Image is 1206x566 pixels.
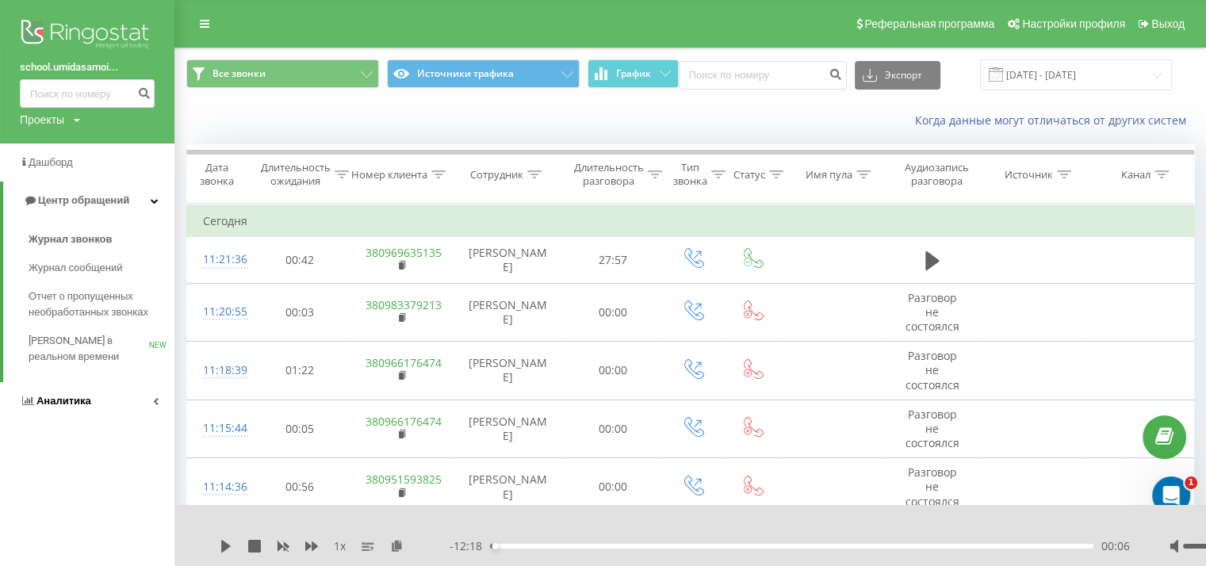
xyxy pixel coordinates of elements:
div: Аудиозапись разговора [898,161,975,188]
div: Дата звонка [187,161,246,188]
a: 380966176474 [366,355,442,370]
div: Сотрудник [470,168,523,182]
td: [PERSON_NAME] [453,458,564,517]
td: 00:56 [251,458,350,517]
iframe: Intercom live chat [1152,476,1190,514]
button: Экспорт [855,61,940,90]
div: 11:15:44 [203,413,235,444]
td: 00:05 [251,400,350,458]
a: Журнал звонков [29,225,174,254]
div: 11:20:55 [203,296,235,327]
span: [PERSON_NAME] в реальном времени [29,333,149,365]
a: Отчет о пропущенных необработанных звонках [29,282,174,327]
a: school.umidasamoi... [20,59,155,75]
span: Дашборд [29,156,73,168]
a: Когда данные могут отличаться от других систем [915,113,1194,128]
span: Аналитика [36,395,91,407]
td: 27:57 [564,237,663,283]
input: Поиск по номеру [679,61,847,90]
div: Статус [733,168,765,182]
div: Проекты [20,112,64,128]
a: Журнал сообщений [29,254,174,282]
a: 380966176474 [366,414,442,429]
img: Ringostat logo [20,16,155,55]
button: Источники трафика [387,59,580,88]
span: Отчет о пропущенных необработанных звонках [29,289,167,320]
div: Длительность ожидания [261,161,331,188]
td: 00:00 [564,400,663,458]
span: 1 [1185,476,1197,489]
span: Реферальная программа [864,17,994,30]
span: Выход [1151,17,1185,30]
a: 380951593825 [366,472,442,487]
div: Имя пула [806,168,852,182]
td: 01:22 [251,342,350,400]
span: Все звонки [212,67,266,80]
div: 11:21:36 [203,244,235,275]
input: Поиск по номеру [20,79,155,108]
a: 380969635135 [366,245,442,260]
span: Разговор не состоялся [905,407,959,450]
div: 11:14:36 [203,472,235,503]
span: Разговор не состоялся [905,348,959,392]
a: 380983379213 [366,297,442,312]
span: Разговор не состоялся [905,290,959,334]
td: 00:42 [251,237,350,283]
span: - 12:18 [450,538,490,554]
td: [PERSON_NAME] [453,237,564,283]
span: 00:06 [1101,538,1130,554]
div: Accessibility label [492,543,499,549]
span: Разговор не состоялся [905,465,959,508]
span: Журнал сообщений [29,260,122,276]
a: Центр обращений [3,182,174,220]
td: 00:00 [564,342,663,400]
span: График [616,68,651,79]
div: Тип звонка [673,161,707,188]
div: Источник [1005,168,1053,182]
div: Номер клиента [351,168,427,182]
span: 1 x [334,538,346,554]
td: [PERSON_NAME] [453,342,564,400]
span: Центр обращений [38,194,129,206]
td: 00:00 [564,283,663,342]
span: Настройки профиля [1022,17,1125,30]
button: График [588,59,679,88]
div: Длительность разговора [574,161,644,188]
button: Все звонки [186,59,379,88]
a: [PERSON_NAME] в реальном времениNEW [29,327,174,371]
span: Журнал звонков [29,231,112,247]
td: [PERSON_NAME] [453,283,564,342]
div: Канал [1121,168,1150,182]
td: [PERSON_NAME] [453,400,564,458]
td: 00:03 [251,283,350,342]
td: 00:00 [564,458,663,517]
div: 11:18:39 [203,355,235,386]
